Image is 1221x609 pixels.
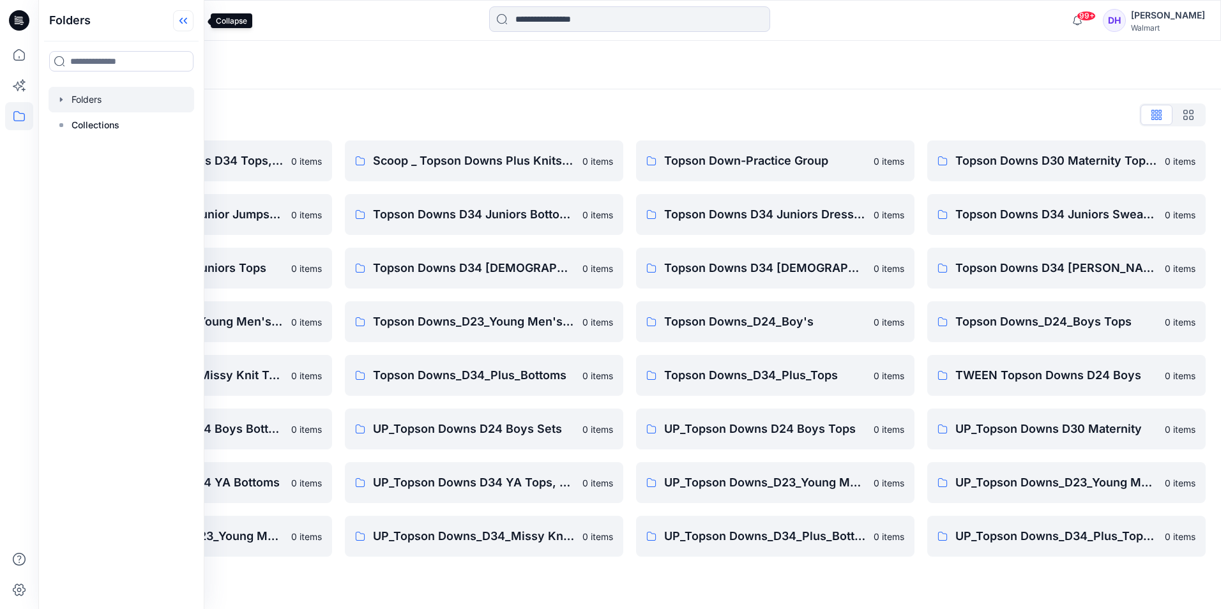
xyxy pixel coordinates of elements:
p: Topson Downs_D24_Boy's [664,313,866,331]
p: Topson Downs D34 Juniors Sweaters [955,206,1157,223]
p: UP_Topson Downs_D34_Missy Knit Tops [373,527,575,545]
a: Topson Downs_D23_Young Men's Tops0 items [345,301,623,342]
p: 0 items [582,315,613,329]
a: Topson Downs D30 Maternity Tops/Bottoms0 items [927,140,1206,181]
p: 0 items [1165,315,1195,329]
a: Topson Downs D34 [DEMOGRAPHIC_DATA] Woven Tops0 items [636,248,914,289]
p: Topson Downs_D34_Plus_Bottoms [373,366,575,384]
p: 0 items [582,154,613,168]
a: UP_Topson Downs D24 Boys Sets0 items [345,409,623,449]
p: Scoop _ Topson Downs Plus Knits / Woven [373,152,575,170]
p: 0 items [1165,208,1195,222]
p: 0 items [874,208,904,222]
a: Topson Downs D34 [DEMOGRAPHIC_DATA] Dresses0 items [345,248,623,289]
p: UP_Topson Downs_D23_Young Men's Outerwear [955,474,1157,492]
p: Topson Downs D34 [PERSON_NAME] [955,259,1157,277]
p: 0 items [582,423,613,436]
p: 0 items [1165,530,1195,543]
a: UP_Topson Downs_D34_Plus_Tops Sweaters Dresses0 items [927,516,1206,557]
p: 0 items [874,530,904,543]
a: UP_Topson Downs_D23_Young Men's Outerwear0 items [927,462,1206,503]
p: 0 items [291,476,322,490]
a: Topson Downs D34 Juniors Sweaters0 items [927,194,1206,235]
a: Topson Downs_D34_Plus_Bottoms0 items [345,355,623,396]
p: UP_Topson Downs_D34_Plus_Bottoms [664,527,866,545]
p: Collections [72,117,119,133]
a: Scoop _ Topson Downs Plus Knits / Woven0 items [345,140,623,181]
p: 0 items [291,369,322,382]
p: 0 items [1165,154,1195,168]
p: Topson Downs D30 Maternity Tops/Bottoms [955,152,1157,170]
p: Topson Downs_D34_Plus_Tops [664,366,866,384]
p: 0 items [291,530,322,543]
p: Topson Down-Practice Group [664,152,866,170]
a: Topson Downs_D34_Plus_Tops0 items [636,355,914,396]
p: 0 items [582,476,613,490]
a: Topson Downs D34 [PERSON_NAME]0 items [927,248,1206,289]
a: UP_Topson Downs D24 Boys Tops0 items [636,409,914,449]
div: [PERSON_NAME] [1131,8,1205,23]
p: UP_Topson Downs_D34_Plus_Tops Sweaters Dresses [955,527,1157,545]
a: Topson Downs D34 Juniors Dresses0 items [636,194,914,235]
p: 0 items [874,315,904,329]
p: Topson Downs D34 [DEMOGRAPHIC_DATA] Dresses [373,259,575,277]
p: 0 items [874,476,904,490]
p: UP_Topson Downs_D23_Young Men's Bottoms [664,474,866,492]
p: Topson Downs_D23_Young Men's Tops [373,313,575,331]
a: UP_Topson Downs D34 YA Tops, Dresses and Sets0 items [345,462,623,503]
a: UP_Topson Downs D30 Maternity0 items [927,409,1206,449]
p: 0 items [582,208,613,222]
a: Topson Downs D34 Juniors Bottoms0 items [345,194,623,235]
p: UP_Topson Downs D24 Boys Sets [373,420,575,438]
p: Topson Downs_D24_Boys Tops [955,313,1157,331]
p: 0 items [582,530,613,543]
p: 0 items [291,315,322,329]
a: Topson Down-Practice Group0 items [636,140,914,181]
p: 0 items [291,154,322,168]
a: Topson Downs_D24_Boy's0 items [636,301,914,342]
p: 0 items [582,369,613,382]
p: UP_Topson Downs D30 Maternity [955,420,1157,438]
span: 99+ [1077,11,1096,21]
p: Topson Downs D34 Juniors Dresses [664,206,866,223]
p: 0 items [1165,476,1195,490]
p: 0 items [874,423,904,436]
p: 0 items [1165,262,1195,275]
p: 0 items [1165,423,1195,436]
a: TWEEN Topson Downs D24 Boys0 items [927,355,1206,396]
p: 0 items [291,423,322,436]
p: 0 items [291,262,322,275]
p: Topson Downs D34 Juniors Bottoms [373,206,575,223]
a: Topson Downs_D24_Boys Tops0 items [927,301,1206,342]
p: 0 items [874,262,904,275]
a: UP_Topson Downs_D34_Missy Knit Tops0 items [345,516,623,557]
p: 0 items [291,208,322,222]
div: DH [1103,9,1126,32]
p: 0 items [582,262,613,275]
div: Walmart [1131,23,1205,33]
p: 0 items [874,369,904,382]
a: UP_Topson Downs_D23_Young Men's Bottoms0 items [636,462,914,503]
p: UP_Topson Downs D24 Boys Tops [664,420,866,438]
p: 0 items [874,154,904,168]
p: 0 items [1165,369,1195,382]
p: UP_Topson Downs D34 YA Tops, Dresses and Sets [373,474,575,492]
p: TWEEN Topson Downs D24 Boys [955,366,1157,384]
a: UP_Topson Downs_D34_Plus_Bottoms0 items [636,516,914,557]
p: Topson Downs D34 [DEMOGRAPHIC_DATA] Woven Tops [664,259,866,277]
